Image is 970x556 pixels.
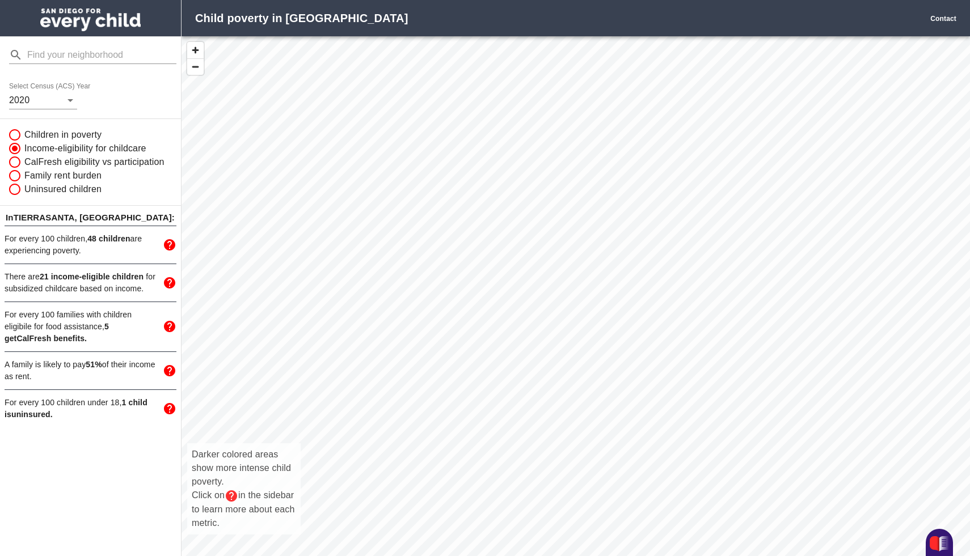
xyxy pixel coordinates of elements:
[187,42,204,58] button: Zoom In
[24,128,102,142] span: Children in poverty
[27,46,176,64] input: Find your neighborhood
[5,398,147,419] strong: uninsured.
[5,322,109,343] strong: CalFresh benefits.
[5,234,142,255] span: For every 100 children, are experiencing poverty.
[5,360,155,381] span: A family is likely to pay of their income as rent.
[9,91,77,109] div: 2020
[5,352,176,389] div: A family is likely to pay51%of their income as rent.
[187,58,204,75] button: Zoom Out
[24,142,146,155] span: Income-eligibility for childcare
[195,12,408,24] strong: Child poverty in [GEOGRAPHIC_DATA]
[5,210,176,226] p: In TIERRASANTA , [GEOGRAPHIC_DATA]:
[40,272,144,281] span: 21 income-eligible children
[5,226,176,264] div: For every 100 children,48 childrenare experiencing poverty.
[5,398,147,419] span: For every 100 children under 18,
[24,182,102,196] span: Uninsured children
[5,390,176,427] div: For every 100 children under 18,1 child isuninsured.
[930,15,956,23] a: Contact
[5,398,147,419] span: 1 child is
[9,83,94,90] label: Select Census (ACS) Year
[5,264,176,302] div: There are21 income-eligible children for subsidized childcare based on income.
[192,448,296,530] p: Darker colored areas show more intense child poverty. Click on in the sidebar to learn more about...
[5,322,109,343] span: 5 get
[24,169,102,182] span: Family rent burden
[86,360,102,369] strong: 51 %
[87,234,130,243] span: 48 children
[5,272,155,293] span: There are for subsidized childcare based on income.
[24,155,165,169] span: CalFresh eligibility vs participation
[5,302,176,351] div: For every 100 families with children eligibile for food assistance,5 getCalFresh benefits.
[40,9,141,31] img: San Diego for Every Child logo
[5,310,132,343] span: For every 100 families with children eligibile for food assistance,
